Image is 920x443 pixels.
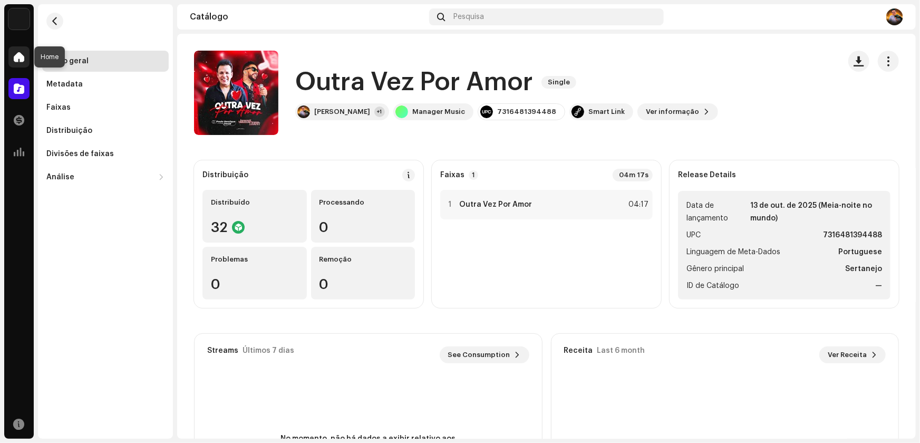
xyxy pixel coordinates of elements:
p-badge: 1 [469,170,478,180]
div: Últimos 7 dias [243,346,294,355]
strong: Sertanejo [845,263,882,275]
span: Ver Receita [828,344,867,365]
div: 04:17 [625,198,648,211]
button: Ver informação [637,103,718,120]
strong: Faixas [440,171,464,179]
div: 7316481394488 [497,108,556,116]
strong: 13 de out. de 2025 (Meia-noite no mundo) [751,199,882,225]
div: Smart Link [588,108,625,116]
div: +1 [374,107,385,117]
div: Processando [319,198,407,207]
img: c86870aa-2232-4ba3-9b41-08f587110171 [8,8,30,30]
div: Receita [564,346,593,355]
img: a59e6da8-0e02-4343-9633-20d6d86d5f6b [886,8,903,25]
div: Distribuição [202,171,248,179]
span: See Consumption [448,344,510,365]
strong: 7316481394488 [823,229,882,242]
strong: Portuguese [838,246,882,258]
h1: Outra Vez Por Amor [295,65,533,99]
div: Catálogo [190,13,425,21]
button: Ver Receita [819,346,886,363]
div: Faixas [46,103,71,112]
re-m-nav-item: Visão geral [42,51,169,72]
div: Visão geral [46,57,89,65]
strong: Release Details [678,171,736,179]
span: UPC [686,229,701,242]
re-m-nav-item: Metadata [42,74,169,95]
div: Distribuição [46,127,92,135]
div: Problemas [211,255,298,264]
span: Data de lançamento [686,199,749,225]
div: Streams [207,346,238,355]
re-m-nav-dropdown: Análise [42,167,169,188]
strong: Outra Vez Por Amor [459,200,532,209]
div: Remoção [319,255,407,264]
button: See Consumption [440,346,529,363]
div: Análise [46,173,74,181]
div: [PERSON_NAME] [314,108,370,116]
div: 04m 17s [613,169,653,181]
span: Single [541,76,576,89]
div: Last 6 month [597,346,645,355]
span: ID de Catálogo [686,280,739,292]
div: Metadata [46,80,83,89]
span: Linguagem de Meta-Dados [686,246,780,258]
strong: — [875,280,882,292]
span: Gênero principal [686,263,744,275]
re-m-nav-item: Distribuição [42,120,169,141]
span: Pesquisa [454,13,485,21]
div: Distribuído [211,198,298,207]
span: Ver informação [646,101,699,122]
div: Divisões de faixas [46,150,114,158]
div: Manager Music [412,108,465,116]
re-m-nav-item: Divisões de faixas [42,143,169,165]
img: c16a5feb-e52b-4293-b5c9-416bdc724b34 [297,105,310,118]
re-m-nav-item: Faixas [42,97,169,118]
